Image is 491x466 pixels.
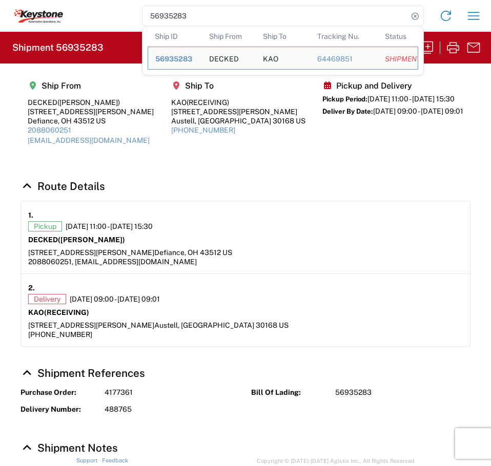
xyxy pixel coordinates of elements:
span: [DATE] 11:00 - [DATE] 15:30 [66,222,153,231]
span: ([PERSON_NAME]) [57,98,120,107]
strong: DECKED [28,236,125,244]
h5: Ship To [171,81,305,91]
span: Delivery [28,294,66,304]
th: Tracking Nu. [310,26,378,47]
div: KAO [263,47,278,69]
span: 488765 [105,405,132,414]
span: Pickup [28,221,62,231]
a: [EMAIL_ADDRESS][DOMAIN_NAME] [28,136,150,144]
strong: KAO [28,308,89,316]
div: [STREET_ADDRESS][PERSON_NAME] [28,107,154,116]
span: 56935283 [335,388,372,397]
span: [STREET_ADDRESS][PERSON_NAME] [28,248,154,257]
div: Austell, [GEOGRAPHIC_DATA] 30168 US [171,116,305,125]
span: Defiance, OH 43512 US [154,248,232,257]
span: 56935283 [155,55,192,63]
span: (RECEIVING) [187,98,229,107]
th: Status [378,26,418,47]
table: Search Results [148,26,423,75]
strong: Bill Of Lading: [251,388,328,397]
strong: 1. [28,208,33,221]
th: Ship ID [148,26,202,47]
span: 4177361 [105,388,133,397]
h2: Shipment 56935283 [12,41,104,54]
a: Hide Details [21,180,105,193]
strong: 2. [28,281,35,294]
input: Shipment, tracking or reference number [142,6,408,26]
div: [PHONE_NUMBER] [28,330,463,339]
a: Hide Details [21,367,145,379]
div: KAO [171,98,305,107]
span: Copyright © [DATE]-[DATE] Agistix Inc., All Rights Reserved [257,456,415,465]
div: DECKED [209,47,239,69]
span: [DATE] 09:00 - [DATE] 09:01 [70,294,160,304]
span: [DATE] 09:00 - [DATE] 09:01 [373,107,463,115]
span: [DATE] 11:00 - [DATE] 15:30 [367,95,455,103]
a: [PHONE_NUMBER] [171,126,235,134]
strong: Delivery Number: [21,405,97,414]
strong: Purchase Order: [21,388,97,397]
th: Ship From [202,26,256,47]
span: Pickup Period: [322,95,367,103]
div: 2088060251, [EMAIL_ADDRESS][DOMAIN_NAME] [28,257,463,266]
th: Ship To [256,26,310,47]
div: 64469851 [317,54,371,63]
span: Deliver By Date: [322,108,373,115]
div: DECKED [28,98,154,107]
a: Support [76,457,102,463]
span: ([PERSON_NAME]) [58,236,125,244]
h5: Ship From [28,81,154,91]
a: 2088060251 [28,126,71,134]
div: SHIPMENT_STATUS_PIPE.SHIPMENT_STATUS.CANC [385,54,411,63]
div: [STREET_ADDRESS][PERSON_NAME] [171,107,305,116]
span: [STREET_ADDRESS][PERSON_NAME] [28,321,154,329]
h5: Pickup and Delivery [322,81,463,91]
div: Defiance, OH 43512 US [28,116,154,125]
div: 56935283 [155,54,195,63]
span: Austell, [GEOGRAPHIC_DATA] 30168 US [154,321,289,329]
a: Hide Details [21,441,118,454]
span: (RECEIVING) [44,308,89,316]
a: Feedback [102,457,128,463]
